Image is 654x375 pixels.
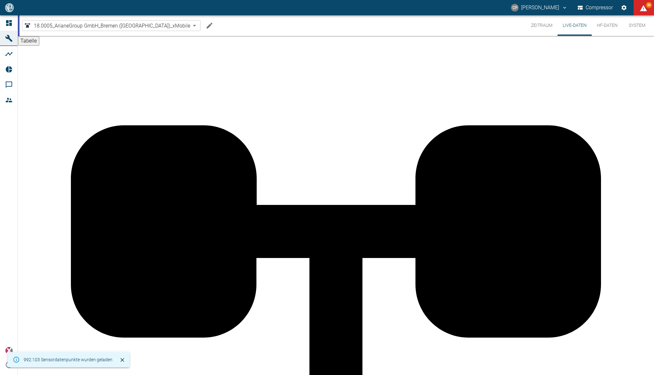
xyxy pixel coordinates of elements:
[5,347,13,355] img: Xplore Logo
[24,354,112,365] div: 992.103 Sensordatenpunkte wurden geladen
[118,355,127,365] button: Schließen
[34,22,190,29] span: 18.0005_ArianeGroup GmbH_Bremen ([GEOGRAPHIC_DATA])_xMobile
[526,15,558,36] button: Zeitraum
[623,15,651,36] button: System
[18,36,39,46] button: Tabelle
[576,2,614,13] button: Compressor
[510,2,568,13] button: christoph.palm@neuman-esser.com
[558,15,592,36] button: Live-Daten
[618,2,630,13] button: Einstellungen
[511,4,519,12] div: CP
[24,22,190,29] a: 18.0005_ArianeGroup GmbH_Bremen ([GEOGRAPHIC_DATA])_xMobile
[203,19,216,32] button: Machine bearbeiten
[646,2,652,8] span: 88
[4,3,14,12] img: logo
[592,15,623,36] button: HF-Daten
